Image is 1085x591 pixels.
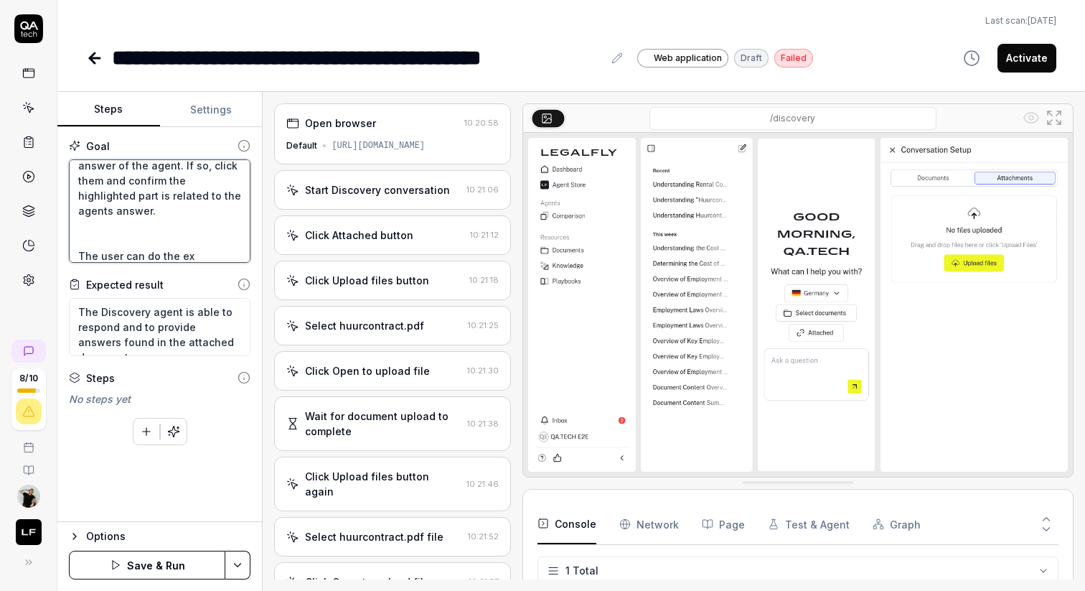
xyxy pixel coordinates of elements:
[86,139,110,154] div: Goal
[305,116,376,131] div: Open browser
[305,363,430,378] div: Click Open to upload file
[69,551,225,580] button: Save & Run
[6,508,51,548] button: LEGALFLY Logo
[537,504,596,544] button: Console
[702,504,745,544] button: Page
[619,504,679,544] button: Network
[17,485,40,508] img: 4cfcff40-75ee-4a48-a2b0-1984f07fefe6.jpeg
[466,479,499,489] time: 10:21:46
[286,139,317,152] div: Default
[305,574,430,590] div: Click Open to upload file
[469,275,499,285] time: 10:21:18
[86,528,250,545] div: Options
[305,318,424,333] div: Select huurcontract.pdf
[873,504,921,544] button: Graph
[774,49,813,68] div: Failed
[467,419,499,429] time: 10:21:38
[954,44,989,73] button: View version history
[768,504,850,544] button: Test & Agent
[69,528,250,545] button: Options
[332,139,425,152] div: [URL][DOMAIN_NAME]
[86,277,164,292] div: Expected result
[19,374,38,383] span: 8 / 10
[468,320,499,330] time: 10:21:25
[637,48,728,68] a: Web application
[985,14,1056,27] span: Last scan:
[468,531,499,541] time: 10:21:52
[305,273,429,288] div: Click Upload files button
[1043,106,1066,129] button: Open in full screen
[57,93,160,127] button: Steps
[997,44,1056,73] button: Activate
[1028,15,1056,26] time: [DATE]
[470,230,499,240] time: 10:21:12
[11,340,46,363] a: New conversation
[467,366,499,376] time: 10:21:30
[305,469,460,499] div: Click Upload files button again
[6,453,51,476] a: Documentation
[464,118,499,128] time: 10:20:58
[654,52,722,65] span: Web application
[16,519,42,545] img: LEGALFLY Logo
[1020,106,1043,129] button: Show all interative elements
[305,228,413,243] div: Click Attached button
[985,14,1056,27] button: Last scan:[DATE]
[305,409,461,439] div: Wait for document upload to complete
[305,529,443,544] div: Select huurcontract.pdf file
[523,133,1073,477] img: Screenshot
[469,577,499,587] time: 10:21:57
[86,371,115,386] div: Steps
[69,391,250,406] div: No steps yet
[734,49,769,68] div: Draft
[160,93,263,127] button: Settings
[6,430,51,453] a: Book a call with us
[305,182,450,197] div: Start Discovery conversation
[466,185,499,195] time: 10:21:06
